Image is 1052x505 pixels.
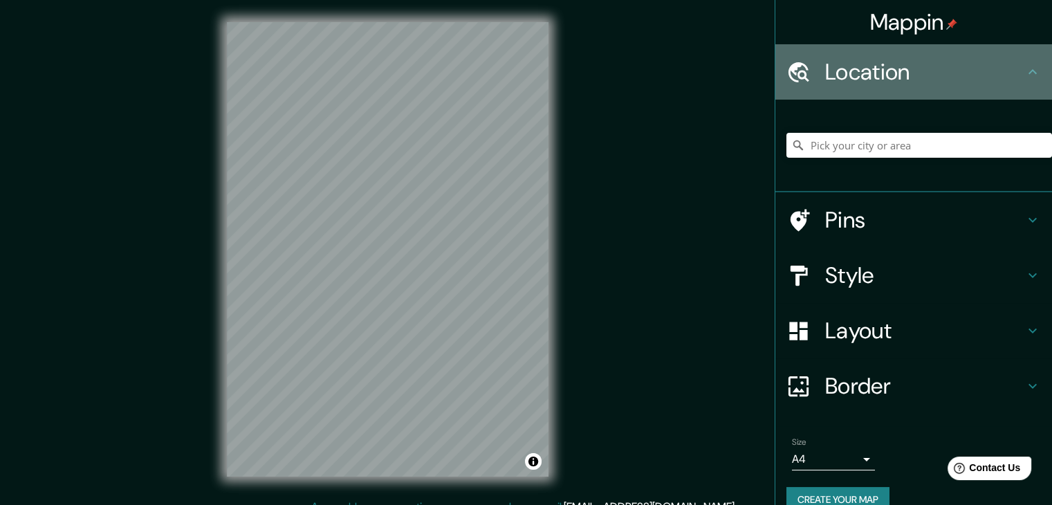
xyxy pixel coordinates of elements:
[775,358,1052,414] div: Border
[825,372,1024,400] h4: Border
[792,448,875,470] div: A4
[227,22,548,477] canvas: Map
[775,248,1052,303] div: Style
[775,44,1052,100] div: Location
[786,133,1052,158] input: Pick your city or area
[525,453,542,470] button: Toggle attribution
[946,19,957,30] img: pin-icon.png
[775,303,1052,358] div: Layout
[929,451,1037,490] iframe: Help widget launcher
[825,317,1024,345] h4: Layout
[775,192,1052,248] div: Pins
[792,437,806,448] label: Size
[825,261,1024,289] h4: Style
[870,8,958,36] h4: Mappin
[825,58,1024,86] h4: Location
[825,206,1024,234] h4: Pins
